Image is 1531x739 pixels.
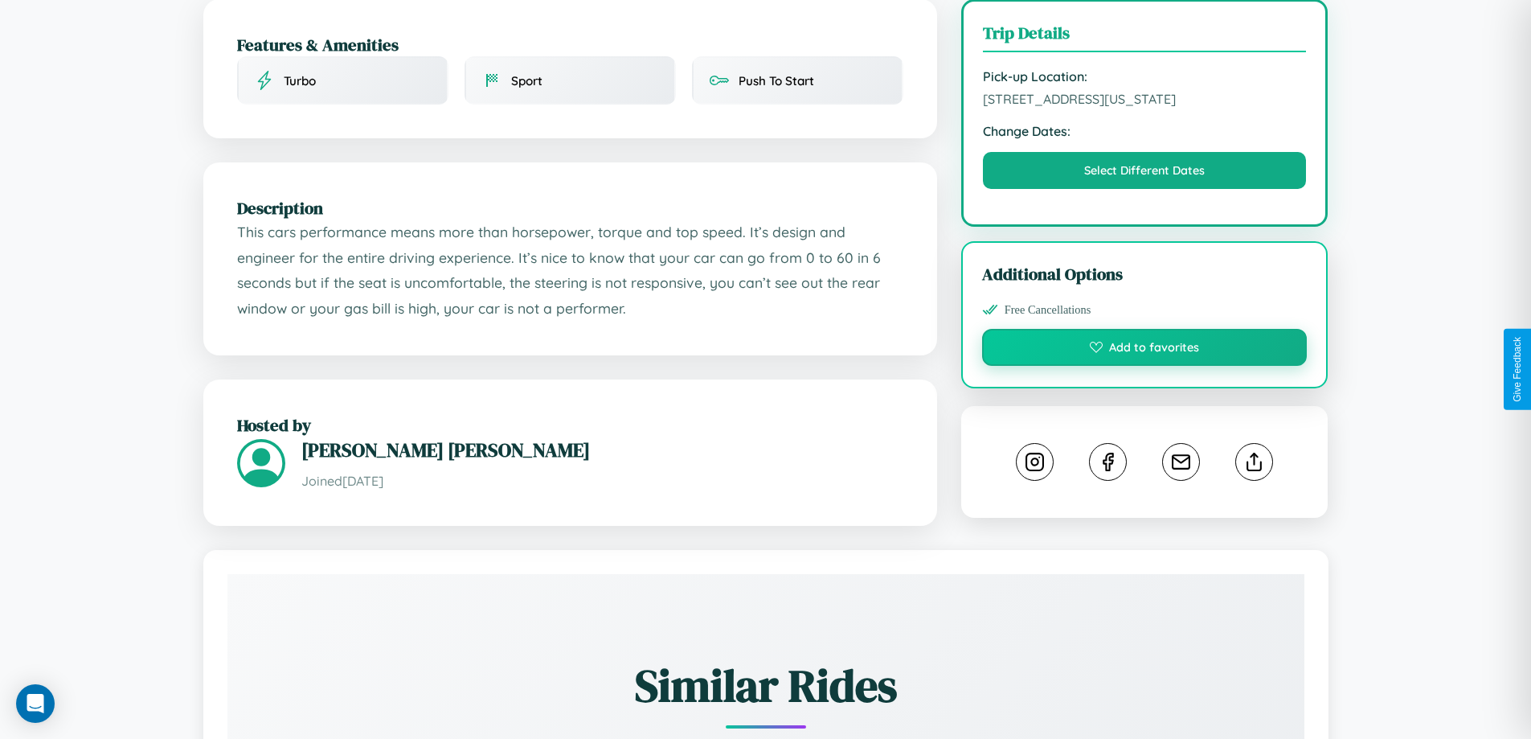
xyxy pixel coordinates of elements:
[983,68,1307,84] strong: Pick-up Location:
[983,152,1307,189] button: Select Different Dates
[301,437,903,463] h3: [PERSON_NAME] [PERSON_NAME]
[983,123,1307,139] strong: Change Dates:
[16,684,55,723] div: Open Intercom Messenger
[982,329,1308,366] button: Add to favorites
[739,73,814,88] span: Push To Start
[982,262,1308,285] h3: Additional Options
[237,196,903,220] h2: Description
[237,33,903,56] h2: Features & Amenities
[983,91,1307,107] span: [STREET_ADDRESS][US_STATE]
[983,21,1307,52] h3: Trip Details
[511,73,542,88] span: Sport
[237,413,903,437] h2: Hosted by
[237,220,903,322] p: This cars performance means more than horsepower, torque and top speed. It’s design and engineer ...
[284,655,1248,716] h2: Similar Rides
[1512,337,1523,402] div: Give Feedback
[284,73,316,88] span: Turbo
[301,470,903,493] p: Joined [DATE]
[1005,303,1091,317] span: Free Cancellations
